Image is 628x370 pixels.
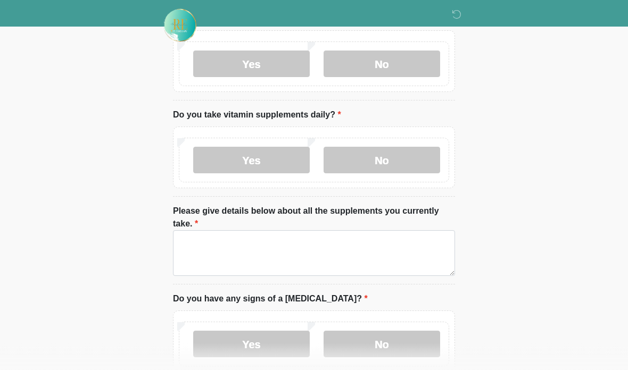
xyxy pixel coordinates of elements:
[173,109,341,122] label: Do you take vitamin supplements daily?
[173,293,368,306] label: Do you have any signs of a [MEDICAL_DATA]?
[193,51,310,78] label: Yes
[193,147,310,174] label: Yes
[173,205,455,231] label: Please give details below about all the supplements you currently take.
[324,331,440,358] label: No
[324,51,440,78] label: No
[162,8,197,43] img: Rehydrate Aesthetics & Wellness Logo
[193,331,310,358] label: Yes
[324,147,440,174] label: No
